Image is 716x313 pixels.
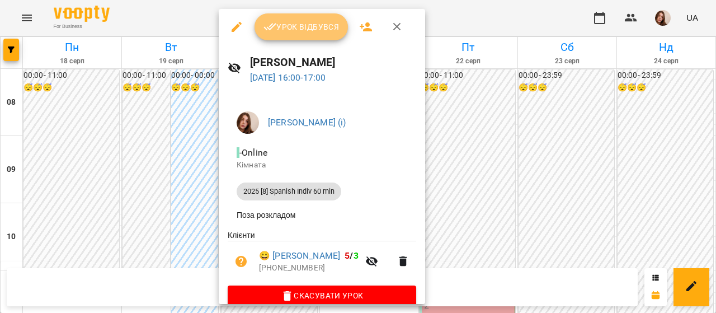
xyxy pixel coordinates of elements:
[237,186,341,197] span: 2025 [8] Spanish Indiv 60 min
[237,147,270,158] span: - Online
[237,289,407,302] span: Скасувати Урок
[345,250,358,261] b: /
[228,286,416,306] button: Скасувати Урок
[345,250,350,261] span: 5
[237,111,259,134] img: 6cd80b088ed49068c990d7a30548842a.jpg
[354,250,359,261] span: 3
[228,205,416,225] li: Поза розкладом
[259,249,340,263] a: 😀 [PERSON_NAME]
[259,263,359,274] p: [PHONE_NUMBER]
[263,20,340,34] span: Урок відбувся
[237,160,407,171] p: Кімната
[255,13,348,40] button: Урок відбувся
[228,230,416,286] ul: Клієнти
[268,117,346,128] a: [PERSON_NAME] (і)
[250,72,326,83] a: [DATE] 16:00-17:00
[250,54,417,71] h6: [PERSON_NAME]
[228,248,255,275] button: Візит ще не сплачено. Додати оплату?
